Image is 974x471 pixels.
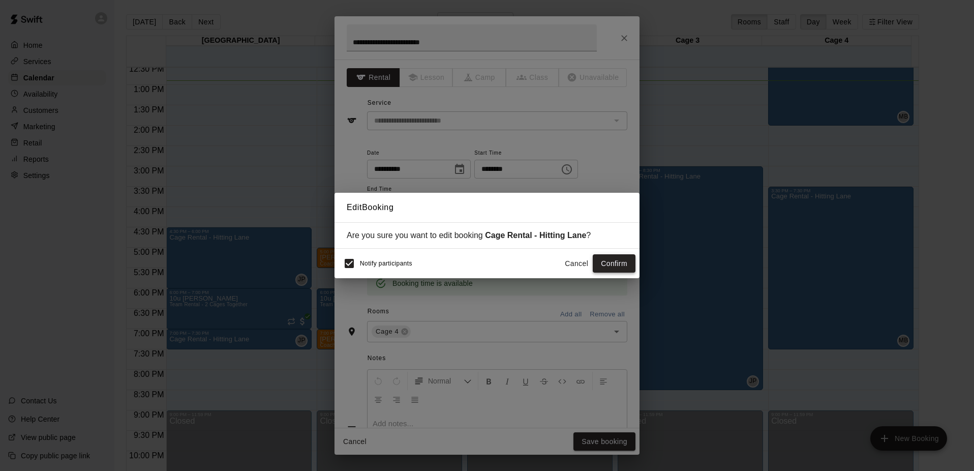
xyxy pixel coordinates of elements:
strong: Cage Rental - Hitting Lane [485,231,586,240]
button: Cancel [560,254,593,273]
div: Are you sure you want to edit booking ? [347,231,627,240]
span: Notify participants [360,260,412,267]
h2: Edit Booking [334,193,640,222]
button: Confirm [593,254,635,273]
